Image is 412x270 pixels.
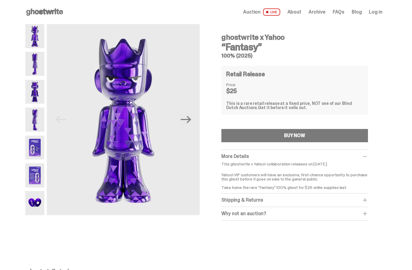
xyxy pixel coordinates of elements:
img: Yahoo-HG---1.png [47,24,200,215]
div: Why not an auction? [221,211,368,217]
span: LIVE [263,8,280,16]
img: Yahoo-HG---7.png [25,191,45,215]
a: Blog [352,10,362,14]
img: Yahoo-HG---6.png [25,163,45,187]
span: More Details [221,153,249,159]
button: BUY NOW [221,129,368,142]
a: Log in [369,10,382,14]
span: Get it before it sells out. [258,105,307,110]
a: FAQs [333,10,344,14]
h4: Retail Release [226,71,265,77]
span: Auction [243,10,261,14]
button: Next [179,113,192,126]
a: Auction LIVE [243,8,280,16]
div: BUY NOW [284,133,305,138]
img: Yahoo-HG---2.png [25,52,45,76]
a: About [287,10,301,14]
a: Archive [309,10,325,14]
div: Shipping & Returns [221,197,368,203]
h3: “Fantasy” [221,42,368,52]
dt: Price [226,83,256,87]
p: This ghostwrite x Yahoo! collaboration releases on [DATE]. [221,162,368,166]
div: This is a rare retail release at a fixed price, NOT one of our Blind Dutch Auctions. [226,101,363,110]
img: Yahoo-HG---4.png [25,108,45,132]
img: Yahoo-HG---1.png [25,24,45,48]
img: Yahoo-HG---3.png [25,80,45,104]
h5: 100% (2025) [221,53,368,58]
h4: ghostwrite x Yahoo [221,34,368,41]
dd: $25 [226,88,256,94]
img: Yahoo-HG---5.png [25,136,45,160]
p: Yahoo! VIP customers will have an exclusive, first-chance opportunity to purchase this ghost befo... [221,168,368,190]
